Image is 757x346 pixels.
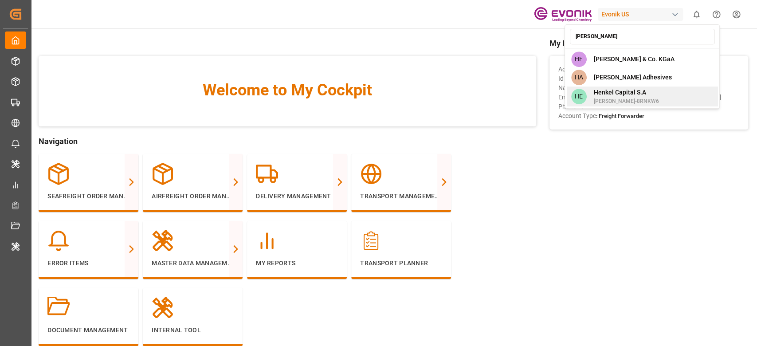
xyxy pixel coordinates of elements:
span: [PERSON_NAME]-8RNKW6 [593,97,659,105]
span: HE [571,51,586,67]
span: HA [571,70,586,85]
span: HE [571,89,586,104]
span: [PERSON_NAME] & Co. KGaA [593,55,674,64]
span: [PERSON_NAME] Adhesives [593,73,671,82]
input: Search an account... [569,29,714,44]
span: Henkel Capital S.A [593,88,659,97]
